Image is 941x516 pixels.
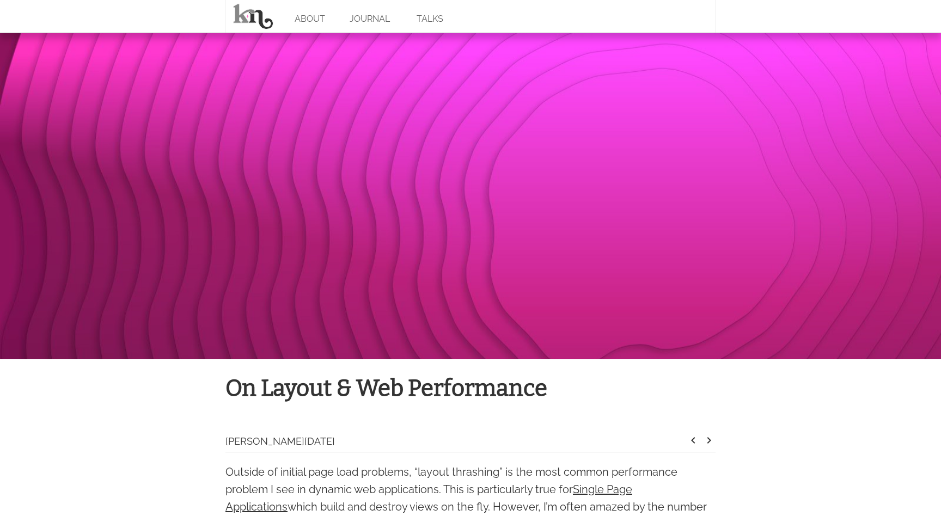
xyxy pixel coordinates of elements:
[687,438,700,449] a: keyboard_arrow_left
[225,370,716,407] h1: On Layout & Web Performance
[687,434,700,447] i: keyboard_arrow_left
[225,483,632,513] a: Single Page Applications
[702,434,716,447] i: keyboard_arrow_right
[702,438,716,449] a: keyboard_arrow_right
[225,434,687,452] div: [PERSON_NAME][DATE]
